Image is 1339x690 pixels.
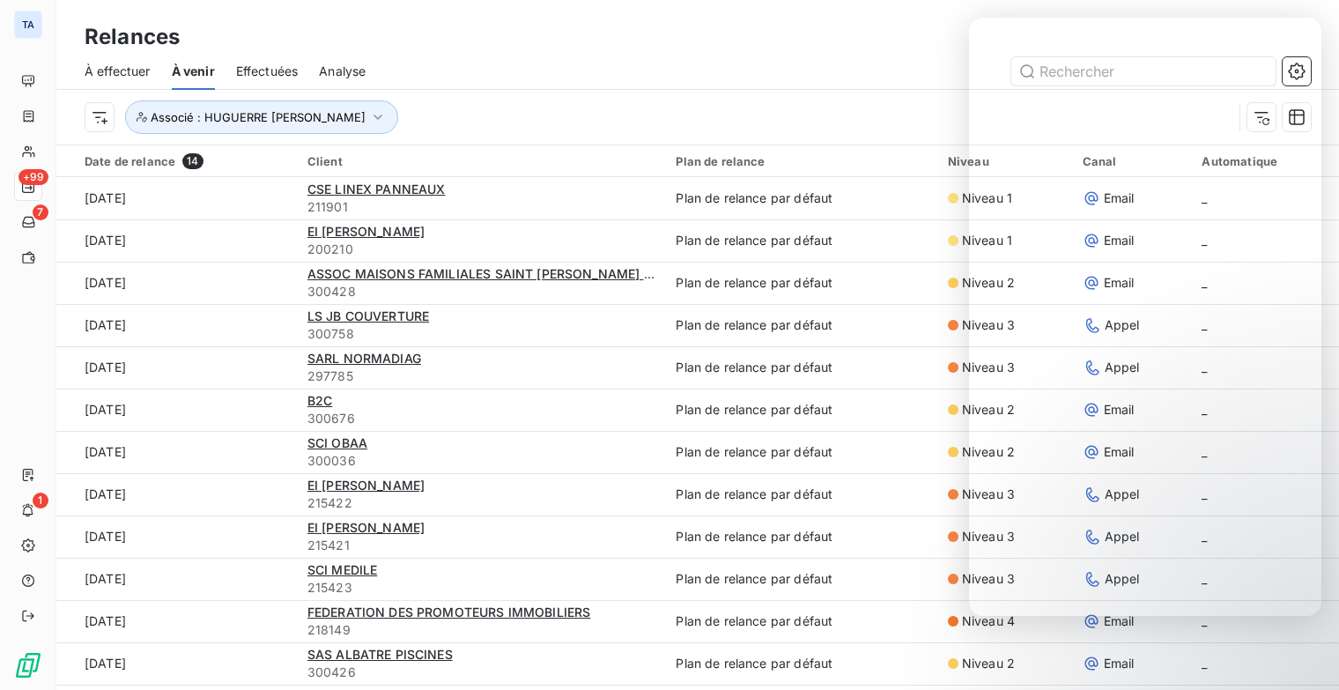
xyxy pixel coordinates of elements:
[307,579,655,597] span: 215423
[962,401,1015,419] span: Niveau 2
[307,537,655,554] span: 215421
[56,642,297,685] td: [DATE]
[307,520,425,535] span: EI [PERSON_NAME]
[85,153,286,169] div: Date de relance
[14,651,42,679] img: Logo LeanPay
[56,177,297,219] td: [DATE]
[307,266,791,281] span: ASSOC MAISONS FAMILIALES SAINT [PERSON_NAME] DE [GEOGRAPHIC_DATA]
[307,393,332,408] span: B2C
[1279,630,1321,672] iframe: Intercom live chat
[962,528,1015,545] span: Niveau 3
[665,219,936,262] td: Plan de relance par défaut
[307,494,655,512] span: 215422
[665,389,936,431] td: Plan de relance par défaut
[665,600,936,642] td: Plan de relance par défaut
[307,325,655,343] span: 300758
[307,283,655,300] span: 300428
[125,100,398,134] button: Associé : HUGUERRE [PERSON_NAME]
[56,431,297,473] td: [DATE]
[56,304,297,346] td: [DATE]
[307,367,655,385] span: 297785
[665,304,936,346] td: Plan de relance par défaut
[948,154,1062,168] div: Niveau
[307,647,453,662] span: SAS ALBATRE PISCINES
[665,558,936,600] td: Plan de relance par défaut
[1104,612,1135,630] span: Email
[236,63,299,80] span: Effectuées
[33,493,48,508] span: 1
[1202,613,1207,628] span: _
[962,443,1015,461] span: Niveau 2
[1202,656,1207,671] span: _
[307,664,655,681] span: 300426
[307,621,655,639] span: 218149
[665,346,936,389] td: Plan de relance par défaut
[962,189,1012,207] span: Niveau 1
[172,63,215,80] span: À venir
[307,308,429,323] span: LS JB COUVERTURE
[962,486,1015,503] span: Niveau 3
[56,473,297,516] td: [DATE]
[1104,655,1135,672] span: Email
[962,570,1015,588] span: Niveau 3
[33,204,48,220] span: 7
[307,605,591,620] span: FEDERATION DES PROMOTEURS IMMOBILIERS
[307,241,655,258] span: 200210
[182,153,203,169] span: 14
[665,516,936,558] td: Plan de relance par défaut
[307,198,655,216] span: 211901
[962,316,1015,334] span: Niveau 3
[962,232,1012,249] span: Niveau 1
[56,389,297,431] td: [DATE]
[307,182,446,197] span: CSE LINEX PANNEAUX
[676,154,926,168] div: Plan de relance
[18,169,48,185] span: +99
[307,351,421,366] span: SARL NORMADIAG
[962,359,1015,376] span: Niveau 3
[56,600,297,642] td: [DATE]
[665,473,936,516] td: Plan de relance par défaut
[307,410,655,427] span: 300676
[962,655,1015,672] span: Niveau 2
[962,274,1015,292] span: Niveau 2
[962,612,1015,630] span: Niveau 4
[85,21,180,53] h3: Relances
[665,262,936,304] td: Plan de relance par défaut
[56,262,297,304] td: [DATE]
[307,224,425,239] span: EI [PERSON_NAME]
[151,110,366,124] span: Associé : HUGUERRE [PERSON_NAME]
[665,431,936,473] td: Plan de relance par défaut
[307,452,655,470] span: 300036
[665,177,936,219] td: Plan de relance par défaut
[56,346,297,389] td: [DATE]
[319,63,366,80] span: Analyse
[14,11,42,39] div: TA
[56,558,297,600] td: [DATE]
[307,435,367,450] span: SCI OBAA
[307,154,343,168] span: Client
[307,562,378,577] span: SCI MEDILE
[56,219,297,262] td: [DATE]
[969,18,1321,616] iframe: Intercom live chat
[665,642,936,685] td: Plan de relance par défaut
[85,63,151,80] span: À effectuer
[307,478,425,493] span: EI [PERSON_NAME]
[56,516,297,558] td: [DATE]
